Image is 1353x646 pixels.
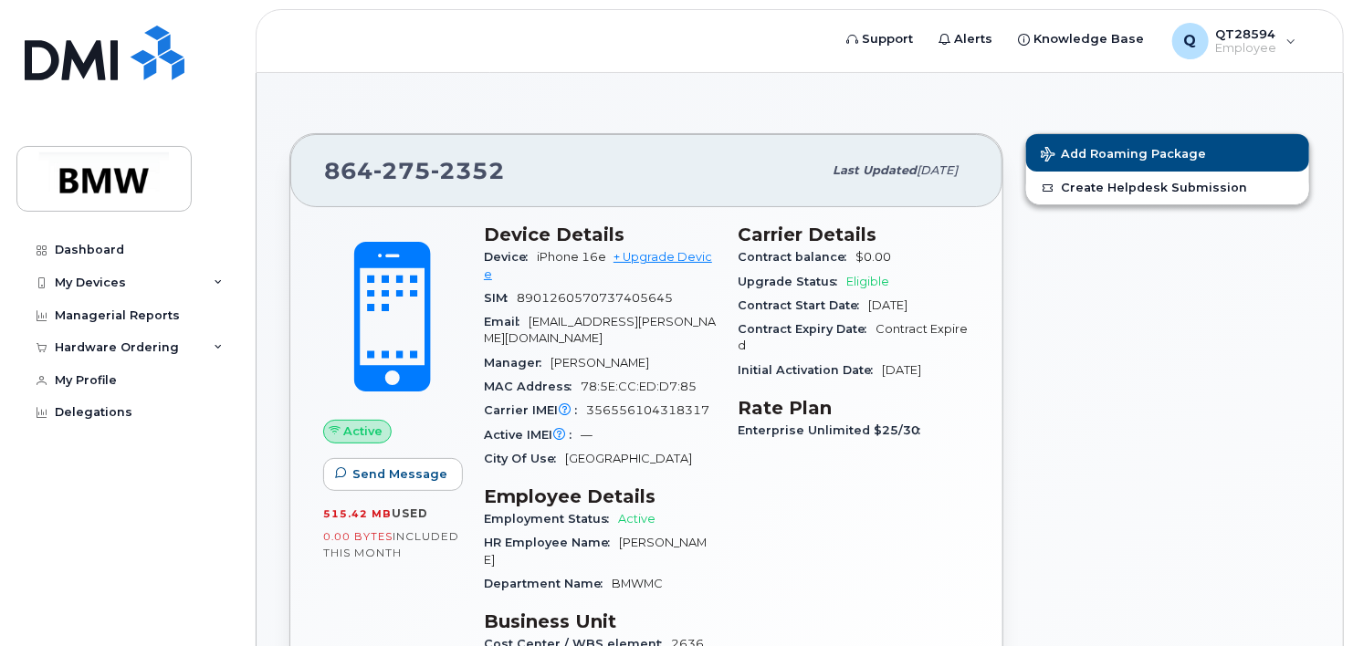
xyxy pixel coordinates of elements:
[484,536,619,549] span: HR Employee Name
[1274,567,1339,632] iframe: Messenger Launcher
[738,250,855,264] span: Contract balance
[537,250,606,264] span: iPhone 16e
[1026,134,1309,172] button: Add Roaming Package
[324,157,505,184] span: 864
[484,250,712,280] a: + Upgrade Device
[917,163,958,177] span: [DATE]
[1026,172,1309,204] a: Create Helpdesk Submission
[484,291,517,305] span: SIM
[882,363,921,377] span: [DATE]
[618,512,656,526] span: Active
[855,250,891,264] span: $0.00
[551,356,649,370] span: [PERSON_NAME]
[484,315,716,345] span: [EMAIL_ADDRESS][PERSON_NAME][DOMAIN_NAME]
[484,224,716,245] h3: Device Details
[323,507,392,520] span: 515.42 MB
[484,380,581,393] span: MAC Address
[738,224,970,245] h3: Carrier Details
[586,403,709,417] span: 356556104318317
[323,530,393,543] span: 0.00 Bytes
[431,157,505,184] span: 2352
[833,163,917,177] span: Last updated
[484,315,529,328] span: Email
[612,577,663,590] span: BMWMC
[484,512,618,526] span: Employment Status
[484,452,565,465] span: City Of Use
[738,363,882,377] span: Initial Activation Date
[484,428,581,442] span: Active IMEI
[738,423,929,437] span: Enterprise Unlimited $25/30
[323,458,463,491] button: Send Message
[484,250,537,264] span: Device
[344,422,383,440] span: Active
[846,275,889,288] span: Eligible
[517,291,673,305] span: 8901260570737405645
[484,536,707,566] span: [PERSON_NAME]
[868,298,907,312] span: [DATE]
[1041,147,1206,164] span: Add Roaming Package
[484,485,716,507] h3: Employee Details
[484,356,551,370] span: Manager
[484,403,586,417] span: Carrier IMEI
[565,452,692,465] span: [GEOGRAPHIC_DATA]
[738,397,970,419] h3: Rate Plan
[581,428,593,442] span: —
[738,275,846,288] span: Upgrade Status
[352,465,447,483] span: Send Message
[373,157,431,184] span: 275
[738,322,876,336] span: Contract Expiry Date
[484,577,612,590] span: Department Name
[581,380,697,393] span: 78:5E:CC:ED:D7:85
[738,298,868,312] span: Contract Start Date
[484,610,716,632] h3: Business Unit
[392,506,428,520] span: used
